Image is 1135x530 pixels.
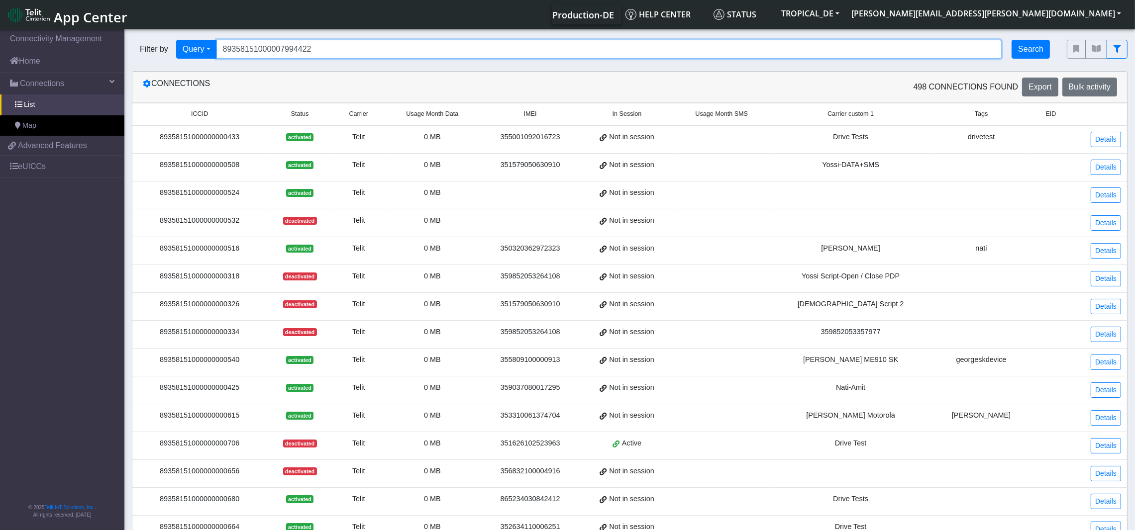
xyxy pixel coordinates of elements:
span: activated [286,412,313,420]
div: 355809100000913 [486,354,575,365]
span: Not in session [609,243,654,254]
div: Telit [339,354,379,365]
span: deactivated [283,272,317,280]
a: Details [1091,354,1121,370]
span: activated [286,356,313,364]
span: Filter by [132,43,176,55]
span: 0 MB [424,300,441,308]
span: Not in session [609,160,654,171]
span: Not in session [609,410,654,421]
button: TROPICAL_DE [775,4,845,22]
div: Telit [339,438,379,449]
span: activated [286,384,313,392]
div: fitlers menu [1067,40,1128,59]
span: Status [714,9,756,20]
span: EID [1046,109,1056,119]
span: 0 MB [424,188,441,196]
span: 0 MB [424,328,441,336]
span: Production-DE [552,9,614,21]
img: logo-telit-cinterion-gw-new.png [8,7,50,23]
span: Not in session [609,187,654,198]
span: Carrier custom 1 [827,109,874,119]
div: 351579050630910 [486,160,575,171]
div: Telit [339,466,379,477]
span: Map [22,120,36,131]
div: Telit [339,187,379,198]
span: deactivated [283,300,317,308]
a: Details [1091,382,1121,398]
div: Connections [135,78,630,96]
div: Drive Test [776,438,926,449]
span: deactivated [283,440,317,447]
a: Help center [621,4,710,24]
a: Details [1091,271,1121,286]
div: Telit [339,271,379,282]
a: Details [1091,160,1121,175]
span: Status [291,109,309,119]
img: knowledge.svg [625,9,636,20]
div: [PERSON_NAME] [776,243,926,254]
span: Connections [20,78,64,89]
a: Details [1091,215,1121,231]
div: Telit [339,215,379,226]
a: Your current platform instance [552,4,614,24]
a: Details [1091,299,1121,314]
div: 865234030842412 [486,494,575,505]
a: Details [1091,438,1121,453]
div: 89358151000000000540 [138,354,261,365]
span: 0 MB [424,383,441,391]
div: [PERSON_NAME] ME910 SK [776,354,926,365]
button: Query [176,40,217,59]
div: georgeskdevice [937,354,1025,365]
span: activated [286,245,313,253]
span: activated [286,189,313,197]
div: 89358151000000000524 [138,187,261,198]
a: Details [1091,243,1121,259]
span: ICCID [191,109,208,119]
div: Telit [339,160,379,171]
span: 498 Connections found [914,81,1019,93]
button: Bulk activity [1062,78,1117,96]
span: Carrier [349,109,368,119]
span: Usage Month SMS [695,109,748,119]
a: Details [1091,410,1121,426]
div: 89358151000000000532 [138,215,261,226]
span: activated [286,495,313,503]
a: Telit IoT Solutions, Inc. [45,505,95,510]
span: In Session [613,109,642,119]
div: 351579050630910 [486,299,575,310]
input: Search... [216,40,1002,59]
div: [PERSON_NAME] [937,410,1025,421]
a: Details [1091,494,1121,509]
a: Details [1091,132,1121,147]
div: 355001092016723 [486,132,575,143]
div: 89358151000000000508 [138,160,261,171]
span: deactivated [283,217,317,225]
span: 0 MB [424,355,441,363]
div: Telit [339,299,379,310]
a: Details [1091,327,1121,342]
div: 350320362972323 [486,243,575,254]
span: Usage Month Data [406,109,458,119]
span: 0 MB [424,216,441,224]
button: Export [1022,78,1058,96]
div: Telit [339,494,379,505]
span: Not in session [609,327,654,338]
div: 359852053264108 [486,271,575,282]
div: 89358151000000000615 [138,410,261,421]
span: activated [286,161,313,169]
div: 89358151000000000656 [138,466,261,477]
span: 0 MB [424,272,441,280]
span: Not in session [609,354,654,365]
span: Not in session [609,132,654,143]
div: nati [937,243,1025,254]
button: [PERSON_NAME][EMAIL_ADDRESS][PERSON_NAME][DOMAIN_NAME] [845,4,1127,22]
span: deactivated [283,467,317,475]
span: Active [622,438,641,449]
img: status.svg [714,9,724,20]
button: Search [1012,40,1050,59]
span: Not in session [609,299,654,310]
div: 89358151000000000706 [138,438,261,449]
div: 89358151000000000516 [138,243,261,254]
div: Telit [339,410,379,421]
